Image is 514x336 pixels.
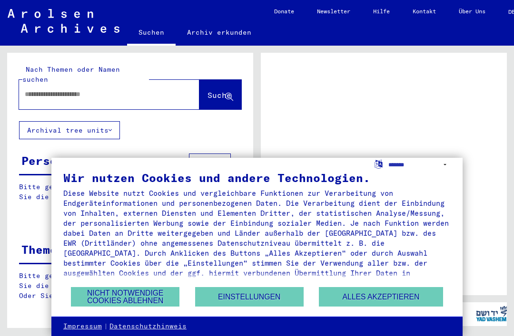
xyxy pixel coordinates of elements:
div: Diese Website nutzt Cookies und vergleichbare Funktionen zur Verarbeitung von Endgeräteinformatio... [63,188,451,288]
select: Sprache auswählen [388,158,451,172]
a: Datenschutzhinweis [109,322,187,331]
img: yv_logo.png [474,302,510,326]
button: Suche [199,80,241,109]
button: Archival tree units [19,121,120,139]
a: Archiv erkunden [176,21,263,44]
label: Sprache auswählen [374,159,384,168]
div: Themen [21,241,64,258]
button: Einstellungen [195,287,304,307]
p: Bitte geben Sie einen Suchbegriff ein oder nutzen Sie die Filter, um Suchertreffer zu erhalten. O... [19,271,241,301]
img: Arolsen_neg.svg [8,9,119,33]
button: Alles akzeptieren [319,287,443,307]
button: Filter [189,154,231,172]
div: Wir nutzen Cookies und andere Technologien. [63,172,451,183]
a: Impressum [63,322,102,331]
span: Suche [208,90,231,100]
button: Nicht notwendige Cookies ablehnen [71,287,179,307]
a: Suchen [127,21,176,46]
mat-label: Nach Themen oder Namen suchen [22,65,120,84]
p: Bitte geben Sie einen Suchbegriff ein oder nutzen Sie die Filter, um Suchertreffer zu erhalten. [19,182,241,202]
div: Personen [21,152,79,169]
